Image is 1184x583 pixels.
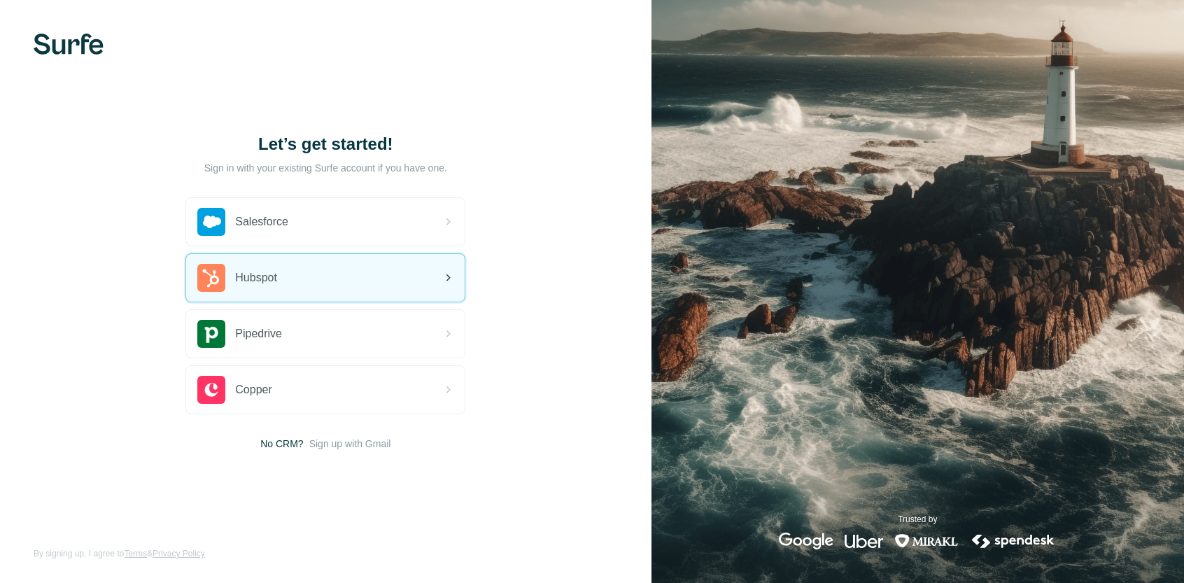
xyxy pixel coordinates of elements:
[235,213,288,230] span: Salesforce
[970,533,1057,549] img: spendesk's logo
[260,437,303,451] span: No CRM?
[898,513,937,526] p: Trusted by
[235,381,272,398] span: Copper
[197,376,225,404] img: copper's logo
[197,320,225,348] img: pipedrive's logo
[894,533,959,549] img: mirakl's logo
[124,549,147,559] a: Terms
[235,325,282,342] span: Pipedrive
[845,533,883,549] img: uber's logo
[197,264,225,292] img: hubspot's logo
[34,547,205,560] span: By signing up, I agree to &
[197,208,225,236] img: salesforce's logo
[185,133,465,155] h1: Let’s get started!
[779,533,833,549] img: google's logo
[235,269,277,286] span: Hubspot
[34,34,104,55] img: Surfe's logo
[309,437,391,451] button: Sign up with Gmail
[153,549,205,559] a: Privacy Policy
[204,161,447,175] p: Sign in with your existing Surfe account if you have one.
